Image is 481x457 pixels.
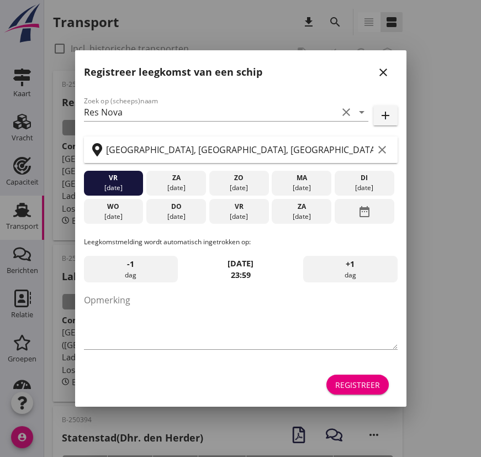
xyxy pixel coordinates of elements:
[84,256,178,282] div: dag
[106,141,373,159] input: Zoek op terminal of plaats
[376,143,389,156] i: clear
[86,202,140,212] div: wo
[86,212,140,222] div: [DATE]
[335,379,380,391] div: Registreer
[86,183,140,193] div: [DATE]
[346,258,355,270] span: +1
[212,183,266,193] div: [DATE]
[84,291,398,349] textarea: Opmerking
[212,212,266,222] div: [DATE]
[149,173,203,183] div: za
[340,106,353,119] i: clear
[212,173,266,183] div: zo
[149,183,203,193] div: [DATE]
[149,212,203,222] div: [DATE]
[274,212,329,222] div: [DATE]
[228,258,253,269] strong: [DATE]
[274,183,329,193] div: [DATE]
[303,256,397,282] div: dag
[326,375,389,395] button: Registreer
[149,202,203,212] div: do
[86,173,140,183] div: vr
[355,106,368,119] i: arrow_drop_down
[379,109,392,122] i: add
[358,202,371,222] i: date_range
[84,103,337,121] input: Zoek op (scheeps)naam
[274,202,329,212] div: za
[337,183,392,193] div: [DATE]
[274,173,329,183] div: ma
[127,258,134,270] span: -1
[84,65,262,80] h2: Registreer leegkomst van een schip
[212,202,266,212] div: vr
[337,173,392,183] div: di
[377,66,390,79] i: close
[231,270,251,280] strong: 23:59
[84,237,398,247] p: Leegkomstmelding wordt automatisch ingetrokken op:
